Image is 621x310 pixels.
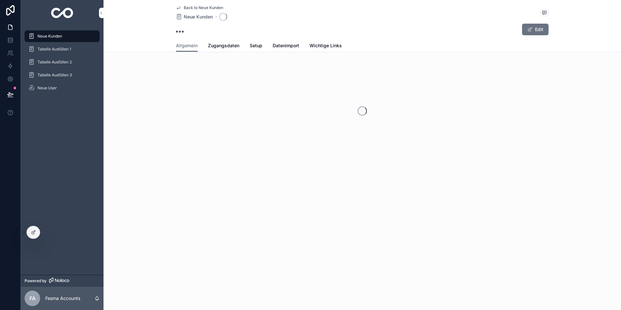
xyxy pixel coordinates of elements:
[21,26,103,102] div: scrollable content
[176,5,223,10] a: Back to Neue Kunden
[38,60,72,65] span: Tabelle Ausfüllen 2
[51,8,73,18] img: App logo
[273,40,299,53] a: Datenimport
[25,69,100,81] a: Tabelle Ausfüllen 3
[21,275,103,287] a: Powered by
[208,40,239,53] a: Zugangsdaten
[29,294,36,302] span: FA
[310,42,342,49] span: Wichtige Links
[273,42,299,49] span: Datenimport
[25,43,100,55] a: Tabelle Ausfüllen 1
[176,14,213,20] a: Neue Kunden
[176,42,198,49] span: Allgemein
[38,85,57,91] span: Neue User
[310,40,342,53] a: Wichtige Links
[38,72,72,78] span: Tabelle Ausfüllen 3
[25,56,100,68] a: Tabelle Ausfüllen 2
[184,14,213,20] span: Neue Kunden
[250,40,262,53] a: Setup
[45,295,80,302] p: Fesma Accounts
[250,42,262,49] span: Setup
[38,47,71,52] span: Tabelle Ausfüllen 1
[208,42,239,49] span: Zugangsdaten
[25,82,100,94] a: Neue User
[25,30,100,42] a: Neue Kunden
[38,34,62,39] span: Neue Kunden
[25,278,47,283] span: Powered by
[176,40,198,52] a: Allgemein
[522,24,549,35] button: Edit
[184,5,223,10] span: Back to Neue Kunden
